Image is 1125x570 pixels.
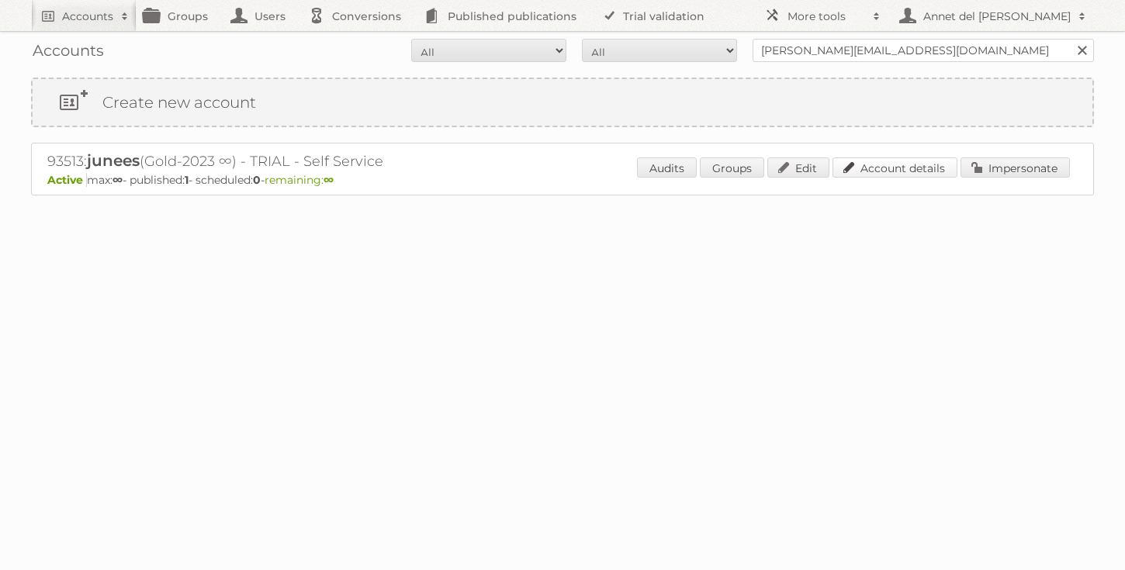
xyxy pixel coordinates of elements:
a: Create new account [33,79,1092,126]
h2: Annet del [PERSON_NAME] [919,9,1071,24]
p: max: - published: - scheduled: - [47,173,1078,187]
span: remaining: [265,173,334,187]
strong: ∞ [324,173,334,187]
a: Audits [637,157,697,178]
span: junees [87,151,140,170]
h2: Accounts [62,9,113,24]
strong: 0 [253,173,261,187]
a: Groups [700,157,764,178]
a: Account details [832,157,957,178]
h2: 93513: (Gold-2023 ∞) - TRIAL - Self Service [47,151,590,171]
a: Edit [767,157,829,178]
a: Impersonate [961,157,1070,178]
strong: 1 [185,173,189,187]
span: Active [47,173,87,187]
h2: More tools [787,9,865,24]
strong: ∞ [112,173,123,187]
